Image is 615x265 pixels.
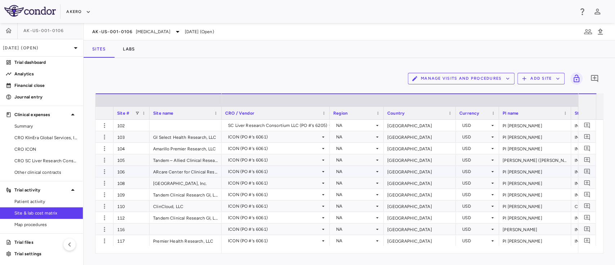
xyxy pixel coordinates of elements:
[14,221,77,228] span: Map procedures
[23,28,64,34] span: AK-US-001-0106
[113,235,150,246] div: 117
[499,200,571,212] div: PI [PERSON_NAME]
[582,120,592,130] button: Add comment
[336,120,374,131] div: NA
[228,200,320,212] div: ICON (PO #'s 6061)
[228,177,320,189] div: ICON (PO #'s 6061)
[14,239,77,246] p: Trial files
[336,177,374,189] div: NA
[384,189,456,200] div: [GEOGRAPHIC_DATA]
[228,154,320,166] div: ICON (PO #'s 6061)
[113,131,150,142] div: 103
[584,156,591,163] svg: Add comment
[499,166,571,177] div: PI [PERSON_NAME]
[150,166,222,177] div: ARcare Center for Clinical Research, LLC
[588,72,601,85] button: Add comment
[150,200,222,212] div: ClinCloud, LLC
[582,155,592,165] button: Add comment
[113,189,150,200] div: 109
[14,210,77,216] span: Site & lab cost matrix
[228,143,320,154] div: ICON (PO #'s 6061)
[113,154,150,165] div: 105
[384,224,456,235] div: [GEOGRAPHIC_DATA]
[499,154,571,165] div: [PERSON_NAME] ([PERSON_NAME]
[499,189,571,200] div: PI [PERSON_NAME]
[136,28,170,35] span: [MEDICAL_DATA]
[582,190,592,199] button: Add comment
[336,212,374,224] div: NA
[228,224,320,235] div: ICON (PO #'s 6061)
[462,200,490,212] div: USD
[14,169,77,176] span: Other clinical contracts
[150,189,222,200] div: Tandem Clinical Research GI, LLC
[584,226,591,233] svg: Add comment
[384,154,456,165] div: [GEOGRAPHIC_DATA]
[113,177,150,189] div: 108
[150,143,222,154] div: Amarillo Premier Research, LLC
[584,122,591,129] svg: Add comment
[584,145,591,152] svg: Add comment
[14,158,77,164] span: CRO SC Liver Research Consortium LLC
[384,200,456,212] div: [GEOGRAPHIC_DATA]
[336,235,374,247] div: NA
[462,212,490,224] div: USD
[384,177,456,189] div: [GEOGRAPHIC_DATA]
[387,111,405,116] span: Country
[14,123,77,129] span: Summary
[150,235,222,246] div: Premier Health Research, LLC
[462,235,490,247] div: USD
[228,189,320,200] div: ICON (PO #'s 6061)
[228,212,320,224] div: ICON (PO #'s 6061)
[499,143,571,154] div: PI [PERSON_NAME]
[150,177,222,189] div: [GEOGRAPHIC_DATA], Inc.
[384,212,456,223] div: [GEOGRAPHIC_DATA]
[459,111,479,116] span: Currency
[462,143,490,154] div: USD
[590,74,599,83] svg: Add comment
[384,235,456,246] div: [GEOGRAPHIC_DATA]
[462,131,490,143] div: USD
[584,203,591,209] svg: Add comment
[499,235,571,246] div: PI [PERSON_NAME]
[14,82,77,89] p: Financial close
[150,212,222,223] div: Tandem Clinical Research GI, LLC
[84,40,114,58] button: Sites
[113,166,150,177] div: 106
[336,200,374,212] div: NA
[499,120,571,131] div: PI [PERSON_NAME]
[384,120,456,131] div: [GEOGRAPHIC_DATA]
[14,94,77,100] p: Journal entry
[113,200,150,212] div: 110
[499,131,571,142] div: PI [PERSON_NAME]
[503,111,518,116] span: PI name
[14,187,68,193] p: Trial activity
[14,251,77,257] p: Trial settings
[499,212,571,223] div: PI [PERSON_NAME]
[336,166,374,177] div: NA
[575,111,588,116] span: Status
[4,5,56,17] img: logo-full-SnFGN8VE.png
[14,71,77,77] p: Analytics
[14,198,77,205] span: Patient activity
[336,154,374,166] div: NA
[14,111,68,118] p: Clinical expenses
[499,177,571,189] div: PI [PERSON_NAME]
[228,120,327,131] div: SC Liver Research Consortium LLC (PO #'s 6205)
[113,120,150,131] div: 102
[462,177,490,189] div: USD
[117,111,129,116] span: Site #
[150,154,222,165] div: Tandem – Allied Clinical Research, LLC
[462,166,490,177] div: USD
[462,189,490,200] div: USD
[336,143,374,154] div: NA
[584,133,591,140] svg: Add comment
[113,212,150,223] div: 112
[584,237,591,244] svg: Add comment
[113,143,150,154] div: 104
[499,224,571,235] div: [PERSON_NAME]
[92,29,133,35] span: AK-US-001-0106
[113,224,150,235] div: 116
[228,166,320,177] div: ICON (PO #'s 6061)
[336,131,374,143] div: NA
[582,201,592,211] button: Add comment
